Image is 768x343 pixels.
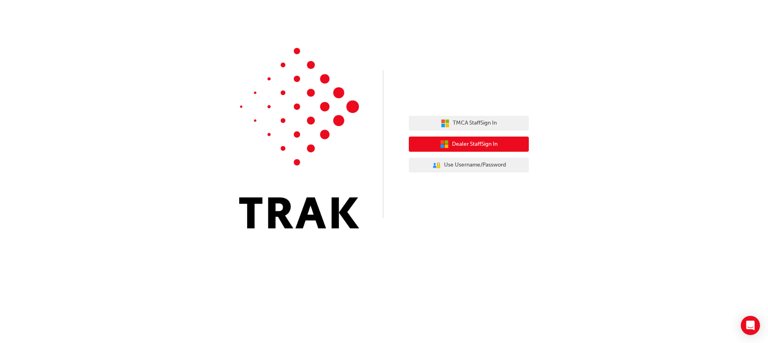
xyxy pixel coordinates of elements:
span: Dealer Staff Sign In [452,140,498,149]
button: Use Username/Password [409,158,529,173]
div: Open Intercom Messenger [741,316,760,335]
span: Use Username/Password [444,161,506,170]
button: Dealer StaffSign In [409,137,529,152]
span: TMCA Staff Sign In [453,119,497,128]
img: Trak [239,48,359,228]
button: TMCA StaffSign In [409,116,529,131]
